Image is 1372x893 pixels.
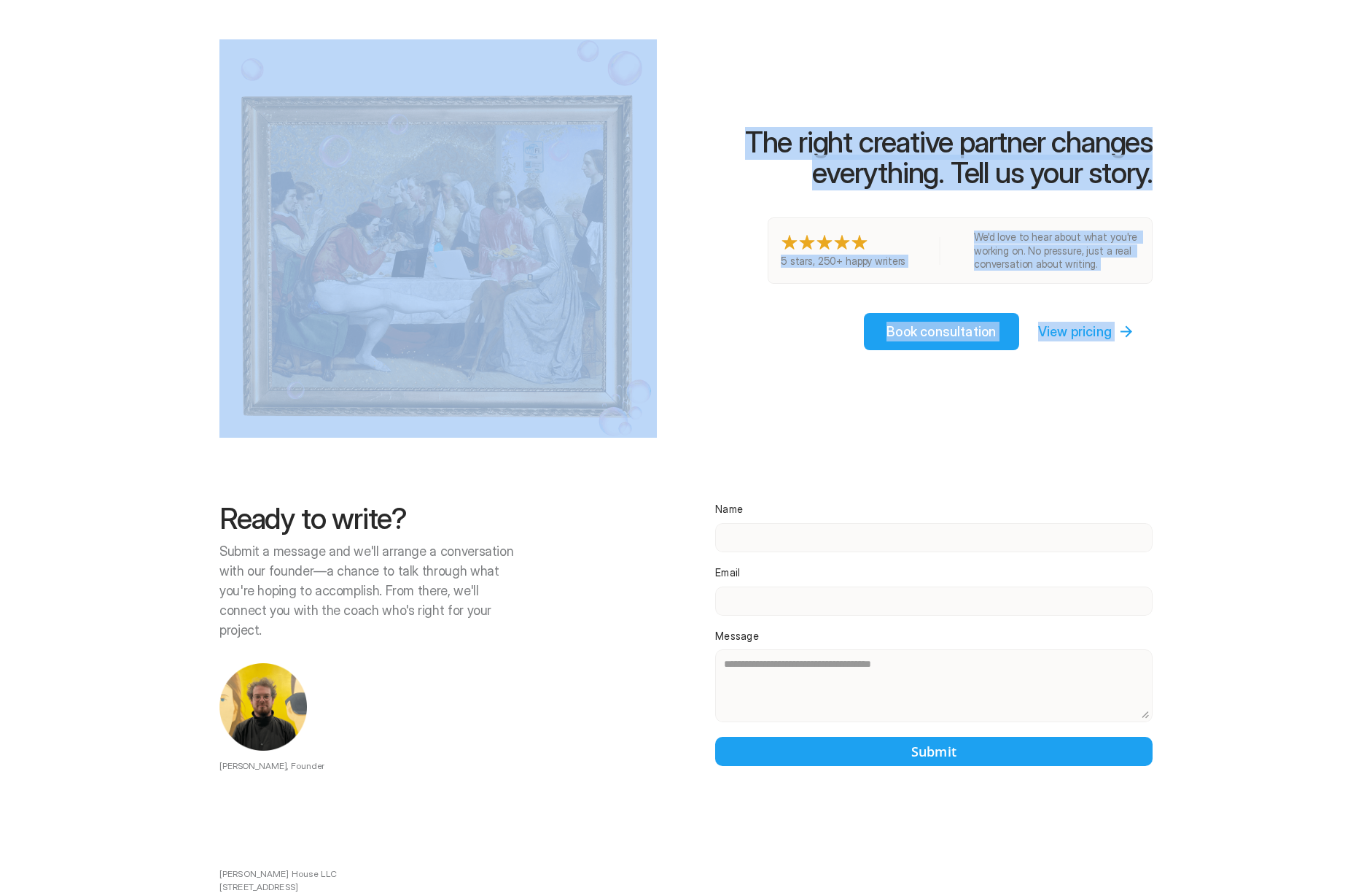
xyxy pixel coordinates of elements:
[219,541,523,640] p: Submit a message and we'll arrange a conversation with our founder—a chance to talk through what ...
[219,663,307,751] img: Josh Boardman, Hewes House writing coach, book coach, author coach, and freelance book editor
[219,867,354,881] p: [PERSON_NAME] House LLC
[219,39,657,437] img: John Everett Millais's "Isabella." At Hewes House, get to the wriitng desk when you enroll with o...
[219,503,523,534] h2: Ready to write?
[219,759,523,773] p: [PERSON_NAME], Founder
